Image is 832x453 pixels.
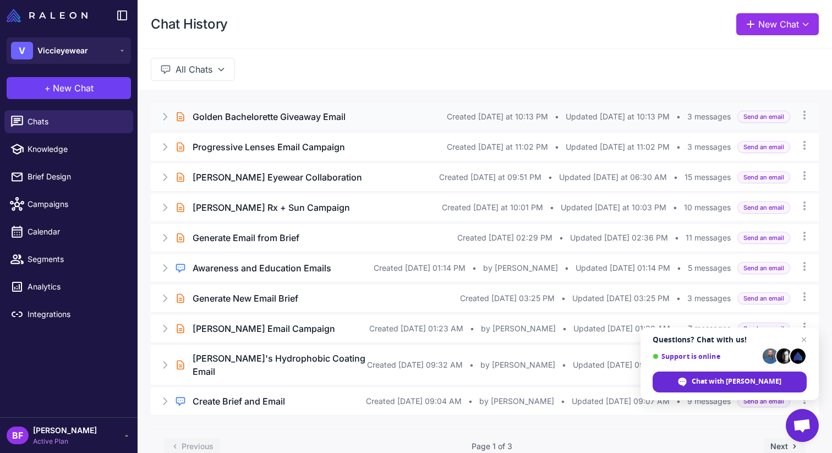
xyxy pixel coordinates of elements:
span: • [470,323,474,335]
span: • [559,232,563,244]
span: • [472,262,477,274]
span: Updated [DATE] 09:41 AM [573,359,670,371]
button: +New Chat [7,77,131,99]
span: 5 messages [688,262,731,274]
span: Analytics [28,281,124,293]
h3: Awareness and Education Emails [193,261,331,275]
span: 3 messages [687,141,731,153]
span: 15 messages [685,171,731,183]
span: • [562,323,567,335]
div: Open chat [786,409,819,442]
h3: [PERSON_NAME] Rx + Sun Campaign [193,201,350,214]
span: Calendar [28,226,124,238]
span: Updated [DATE] at 10:13 PM [566,111,670,123]
span: Active Plan [33,436,97,446]
h3: [PERSON_NAME] Email Campaign [193,322,335,335]
a: Integrations [4,303,133,326]
span: 11 messages [686,232,731,244]
span: Send an email [737,232,790,244]
img: Raleon Logo [7,9,87,22]
a: Analytics [4,275,133,298]
h3: [PERSON_NAME]'s Hydrophobic Coating Email [193,352,367,378]
span: Created [DATE] 02:29 PM [457,232,552,244]
span: • [677,262,681,274]
a: Chats [4,110,133,133]
span: Created [DATE] 01:14 PM [374,262,466,274]
span: • [468,395,473,407]
a: Calendar [4,220,133,243]
span: Created [DATE] at 11:02 PM [447,141,548,153]
span: 7 messages [688,323,731,335]
span: Updated [DATE] 01:14 PM [576,262,670,274]
h3: Generate New Email Brief [193,292,298,305]
a: Raleon Logo [7,9,92,22]
span: Updated [DATE] 09:07 AM [572,395,670,407]
span: • [561,292,566,304]
span: • [562,359,566,371]
span: Created [DATE] 03:25 PM [460,292,555,304]
span: Send an email [737,323,790,335]
span: Created [DATE] at 09:51 PM [439,171,541,183]
a: Segments [4,248,133,271]
a: Brief Design [4,165,133,188]
span: • [548,171,552,183]
span: • [469,359,474,371]
span: • [676,111,681,123]
span: Created [DATE] 09:04 AM [366,395,462,407]
span: • [676,395,681,407]
span: Created [DATE] 01:23 AM [369,323,463,335]
span: Send an email [737,292,790,305]
button: All Chats [151,58,235,81]
h3: Create Brief and Email [193,395,285,408]
span: Chat with [PERSON_NAME] [692,376,781,386]
span: Brief Design [28,171,124,183]
a: Knowledge [4,138,133,161]
span: 10 messages [684,201,731,214]
span: Send an email [737,262,790,275]
span: Updated [DATE] at 06:30 AM [559,171,667,183]
span: Updated [DATE] 03:25 PM [572,292,670,304]
span: Updated [DATE] 01:28 AM [573,323,670,335]
span: • [555,111,559,123]
span: • [561,395,565,407]
span: • [676,141,681,153]
span: Knowledge [28,143,124,155]
h1: Chat History [151,15,228,33]
span: • [677,323,681,335]
span: • [550,201,554,214]
span: Send an email [737,395,790,408]
h3: Golden Bachelorette Giveaway Email [193,110,346,123]
span: Updated [DATE] 02:36 PM [570,232,668,244]
span: Send an email [737,171,790,184]
span: • [674,171,678,183]
span: by [PERSON_NAME] [479,395,554,407]
span: 3 messages [687,292,731,304]
span: Created [DATE] 09:32 AM [367,359,463,371]
span: [PERSON_NAME] [33,424,97,436]
span: by [PERSON_NAME] [480,359,555,371]
span: Questions? Chat with us! [653,335,807,344]
div: Chat with Raleon [653,372,807,392]
span: • [673,201,677,214]
span: by [PERSON_NAME] [481,323,556,335]
span: by [PERSON_NAME] [483,262,558,274]
span: • [675,232,679,244]
span: Page 1 of 3 [472,440,512,452]
button: VViccieyewear [7,37,131,64]
span: Viccieyewear [37,45,88,57]
h3: Generate Email from Brief [193,231,299,244]
span: 9 messages [687,395,731,407]
span: Campaigns [28,198,124,210]
button: New Chat [736,13,819,35]
span: Send an email [737,201,790,214]
h3: Progressive Lenses Email Campaign [193,140,345,154]
div: BF [7,427,29,444]
h3: [PERSON_NAME] Eyewear Collaboration [193,171,362,184]
span: Updated [DATE] at 11:02 PM [566,141,670,153]
span: Updated [DATE] at 10:03 PM [561,201,666,214]
span: Support is online [653,352,759,361]
span: New Chat [53,81,94,95]
span: Close chat [797,333,811,346]
span: Send an email [737,141,790,154]
span: Integrations [28,308,124,320]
